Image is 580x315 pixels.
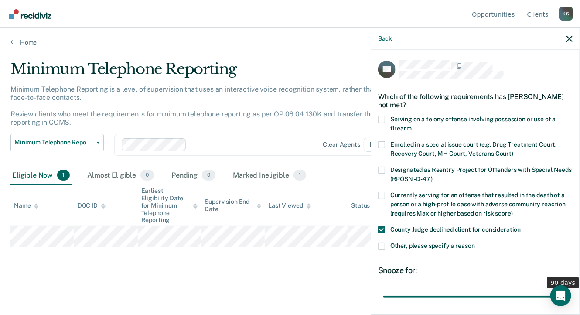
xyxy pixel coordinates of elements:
[323,141,360,148] div: Clear agents
[390,226,521,233] span: County Judge declined client for consideration
[10,38,570,46] a: Home
[14,139,93,146] span: Minimum Telephone Reporting
[78,202,106,209] div: DOC ID
[547,277,579,288] div: 90 days
[205,198,261,213] div: Supervision End Date
[10,166,72,185] div: Eligible Now
[10,60,446,85] div: Minimum Telephone Reporting
[390,192,566,217] span: Currently serving for an offense that resulted in the death of a person or a high-profile case wi...
[378,266,573,275] div: Snooze for:
[390,166,572,182] span: Designated as Reentry Project for Offenders with Special Needs (RPOSN - D-47)
[14,202,38,209] div: Name
[170,166,217,185] div: Pending
[141,187,198,224] div: Earliest Eligibility Date for Minimum Telephone Reporting
[10,85,433,127] p: Minimum Telephone Reporting is a level of supervision that uses an interactive voice recognition ...
[378,35,392,42] button: Back
[231,166,308,185] div: Marked Ineligible
[364,138,391,152] span: D2
[85,166,156,185] div: Almost Eligible
[378,86,573,116] div: Which of the following requirements has [PERSON_NAME] not met?
[559,7,573,21] div: K S
[9,9,51,19] img: Recidiviz
[293,170,306,181] span: 1
[559,7,573,21] button: Profile dropdown button
[268,202,310,209] div: Last Viewed
[140,170,154,181] span: 0
[57,170,70,181] span: 1
[390,141,557,157] span: Enrolled in a special issue court (e.g. Drug Treatment Court, Recovery Court, MH Court, Veterans ...
[351,202,370,209] div: Status
[390,242,475,249] span: Other, please specify a reason
[550,285,571,306] div: Open Intercom Messenger
[202,170,215,181] span: 0
[390,116,556,132] span: Serving on a felony offense involving possession or use of a firearm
